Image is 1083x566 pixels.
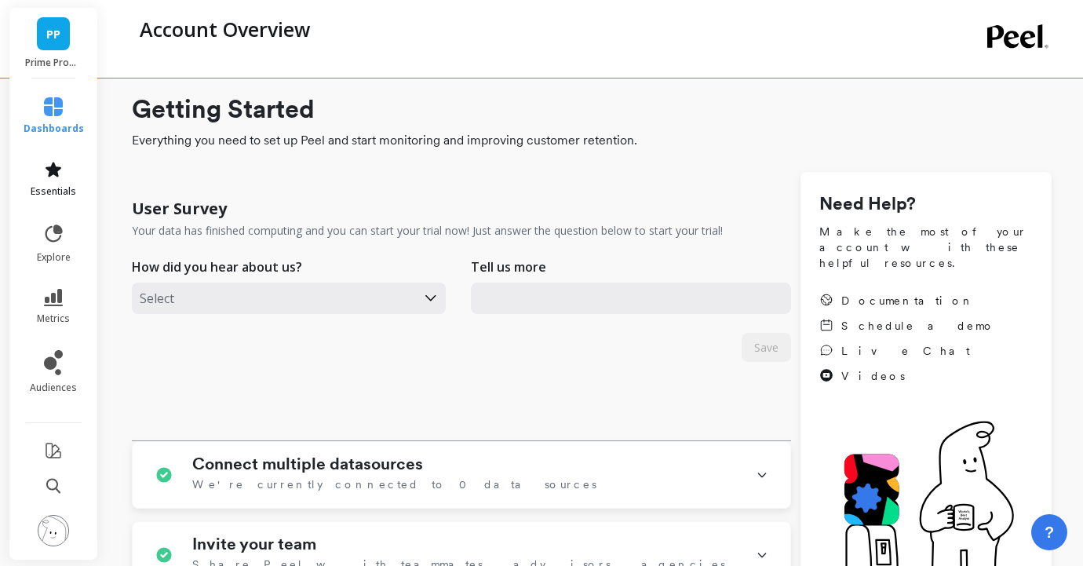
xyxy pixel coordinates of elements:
a: Videos [819,368,995,384]
span: ? [1045,521,1054,543]
p: Tell us more [471,257,546,276]
span: Everything you need to set up Peel and start monitoring and improving customer retention. [132,131,1052,150]
span: Live Chat [841,343,970,359]
h1: Invite your team [192,535,316,553]
span: Make the most of your account with these helpful resources. [819,224,1033,271]
h1: Need Help? [819,191,1033,217]
p: Your data has finished computing and you can start your trial now! Just answer the question below... [132,223,723,239]
span: essentials [31,185,76,198]
span: We're currently connected to 0 data sources [192,477,596,492]
p: Account Overview [140,16,310,42]
h1: Getting Started [132,90,1052,128]
span: metrics [37,312,70,325]
span: Documentation [841,293,975,309]
a: Documentation [819,293,995,309]
span: explore [37,251,71,264]
span: Schedule a demo [841,318,995,334]
span: Videos [841,368,905,384]
h1: User Survey [132,198,227,220]
span: dashboards [24,122,84,135]
h1: Connect multiple datasources [192,455,423,473]
button: ? [1031,514,1067,550]
p: Prime Prometics™ [25,57,82,69]
a: Schedule a demo [819,318,995,334]
span: PP [46,25,60,43]
p: How did you hear about us? [132,257,302,276]
span: audiences [30,382,77,394]
img: profile picture [38,515,69,546]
